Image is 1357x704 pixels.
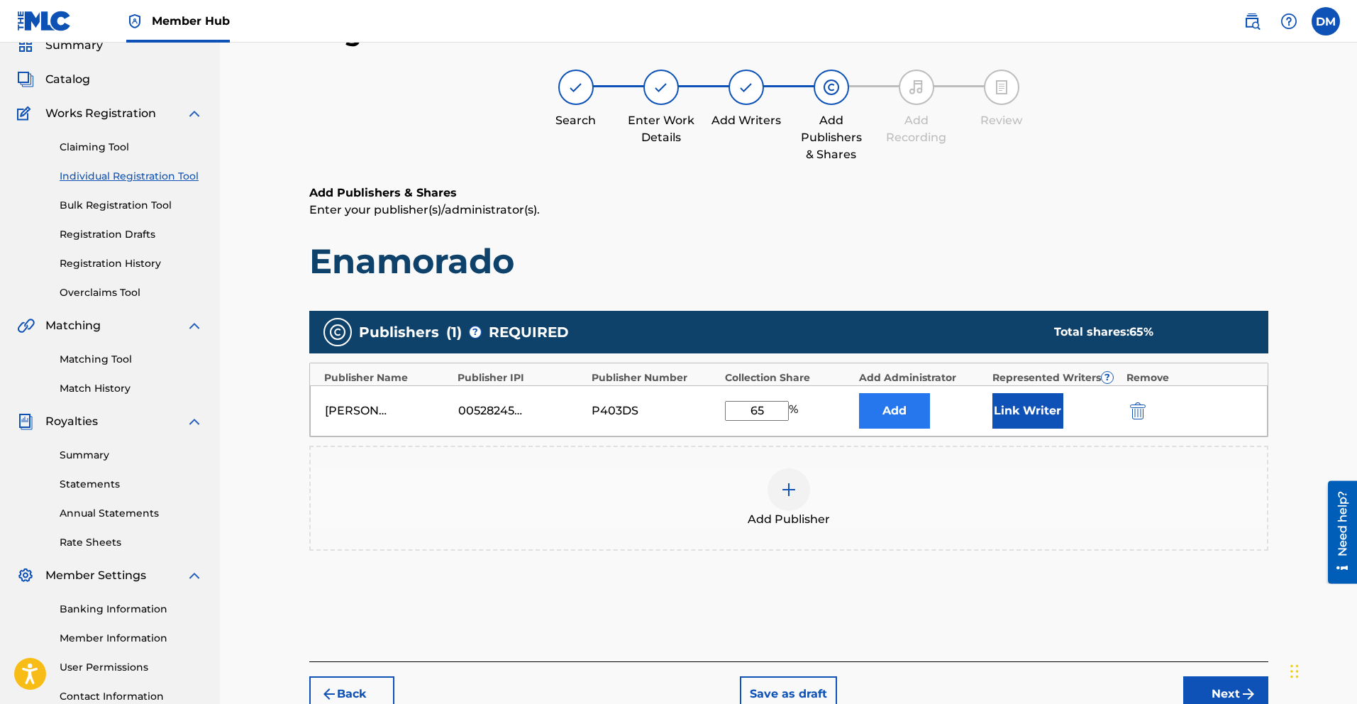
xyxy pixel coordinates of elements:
a: Match History [60,381,203,396]
img: expand [186,413,203,430]
p: Enter your publisher(s)/administrator(s). [309,202,1268,219]
div: Enter Work Details [626,112,697,146]
img: MLC Logo [17,11,72,31]
span: Publishers [359,321,439,343]
div: Publisher IPI [458,370,585,385]
div: Publisher Number [592,370,719,385]
div: Represented Writers [992,370,1119,385]
a: Member Information [60,631,203,646]
img: Catalog [17,71,34,88]
a: Annual Statements [60,506,203,521]
span: ? [1102,372,1113,383]
h6: Add Publishers & Shares [309,185,1268,202]
img: Works Registration [17,105,35,122]
img: Summary [17,37,34,54]
img: Matching [17,317,35,334]
img: Royalties [17,413,34,430]
a: Public Search [1238,7,1266,35]
a: SummarySummary [17,37,103,54]
a: Bulk Registration Tool [60,198,203,213]
a: Claiming Tool [60,140,203,155]
button: Add [859,393,930,429]
img: publishers [329,324,346,341]
span: Royalties [45,413,98,430]
span: Works Registration [45,105,156,122]
a: Banking Information [60,602,203,617]
a: Registration Drafts [60,227,203,242]
div: Review [966,112,1037,129]
img: help [1280,13,1297,30]
div: User Menu [1312,7,1340,35]
img: 7ee5dd4eb1f8a8e3ef2f.svg [321,686,338,703]
div: Total shares: [1054,324,1240,341]
span: % [789,401,802,421]
img: step indicator icon for Review [993,79,1010,96]
a: Matching Tool [60,352,203,367]
img: f7272a7cc735f4ea7f67.svg [1240,686,1257,703]
span: Add Publisher [748,511,830,528]
div: Collection Share [725,370,852,385]
a: Contact Information [60,689,203,704]
a: Rate Sheets [60,535,203,550]
a: Registration History [60,256,203,271]
div: Add Publishers & Shares [796,112,867,163]
img: step indicator icon for Search [567,79,585,96]
span: Summary [45,37,103,54]
div: Remove [1126,370,1253,385]
img: expand [186,567,203,584]
img: step indicator icon for Add Recording [908,79,925,96]
img: step indicator icon for Add Writers [738,79,755,96]
div: Publisher Name [324,370,451,385]
img: search [1244,13,1261,30]
span: ( 1 ) [446,321,462,343]
div: Add Writers [711,112,782,129]
img: add [780,481,797,498]
img: Top Rightsholder [126,13,143,30]
iframe: Resource Center [1317,480,1357,583]
a: Individual Registration Tool [60,169,203,184]
img: Member Settings [17,567,34,584]
h1: Enamorado [309,240,1268,282]
div: Need help? [16,10,35,75]
span: ? [470,326,481,338]
iframe: Chat Widget [1286,636,1357,704]
a: User Permissions [60,660,203,675]
img: step indicator icon for Enter Work Details [653,79,670,96]
span: REQUIRED [489,321,569,343]
a: Overclaims Tool [60,285,203,300]
div: Add Recording [881,112,952,146]
span: 65 % [1129,325,1153,339]
div: Search [541,112,611,129]
div: Drag [1290,650,1299,693]
button: Link Writer [992,393,1063,429]
div: Help [1275,7,1303,35]
span: Member Hub [152,13,230,29]
img: step indicator icon for Add Publishers & Shares [823,79,840,96]
img: expand [186,105,203,122]
span: Catalog [45,71,90,88]
a: Summary [60,448,203,463]
a: CatalogCatalog [17,71,90,88]
span: Matching [45,317,101,334]
span: Member Settings [45,567,146,584]
img: 12a2ab48e56ec057fbd8.svg [1130,402,1146,419]
img: expand [186,317,203,334]
a: Statements [60,477,203,492]
div: Add Administrator [859,370,986,385]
